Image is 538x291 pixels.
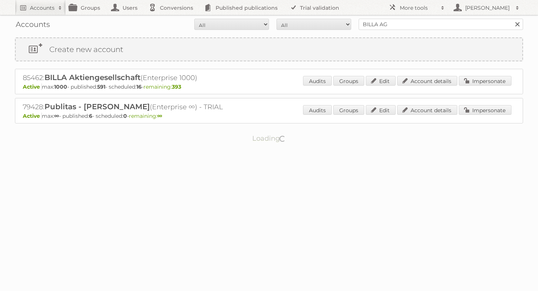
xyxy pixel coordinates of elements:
[44,102,150,111] span: Publitas - [PERSON_NAME]
[16,38,522,61] a: Create new account
[89,113,92,119] strong: 6
[44,73,140,82] span: BILLA Aktiengesellschaft
[229,131,310,146] p: Loading
[123,113,127,119] strong: 0
[157,113,162,119] strong: ∞
[136,83,142,90] strong: 16
[97,83,105,90] strong: 591
[23,113,515,119] p: max: - published: - scheduled: -
[459,76,511,86] a: Impersonate
[397,76,457,86] a: Account details
[303,76,332,86] a: Audits
[30,4,55,12] h2: Accounts
[366,76,396,86] a: Edit
[366,105,396,115] a: Edit
[143,83,181,90] span: remaining:
[23,102,284,112] h2: 79428: (Enterprise ∞) - TRIAL
[333,76,364,86] a: Groups
[172,83,181,90] strong: 393
[23,83,42,90] span: Active
[459,105,511,115] a: Impersonate
[54,113,59,119] strong: ∞
[23,113,42,119] span: Active
[23,73,284,83] h2: 85462: (Enterprise 1000)
[54,83,67,90] strong: 1000
[333,105,364,115] a: Groups
[463,4,512,12] h2: [PERSON_NAME]
[303,105,332,115] a: Audits
[397,105,457,115] a: Account details
[23,83,515,90] p: max: - published: - scheduled: -
[400,4,437,12] h2: More tools
[129,113,162,119] span: remaining:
